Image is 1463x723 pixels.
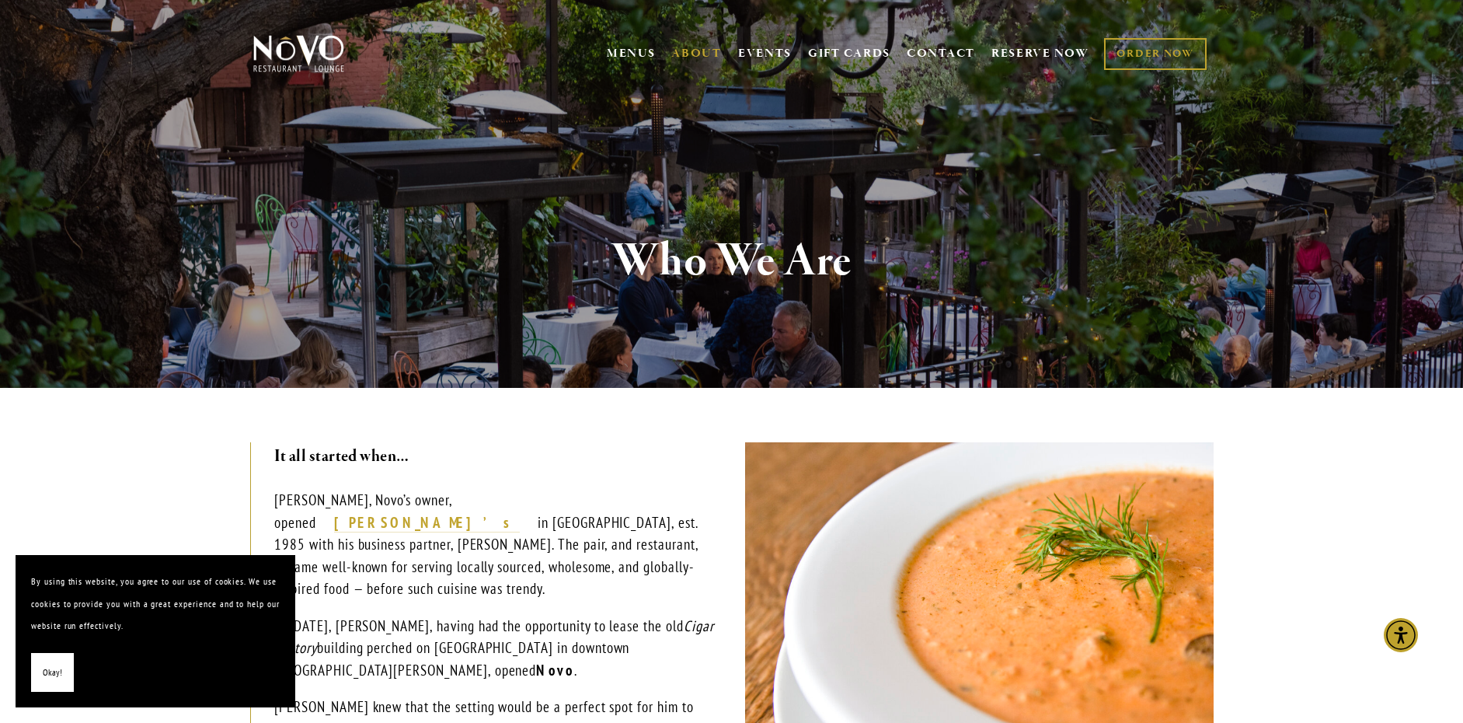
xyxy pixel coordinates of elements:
[43,662,62,684] span: Okay!
[738,46,792,61] a: EVENTS
[907,39,975,68] a: CONTACT
[274,445,409,467] strong: It all started when…
[607,46,656,61] a: MENUS
[611,232,852,291] strong: Who We Are
[671,46,722,61] a: ABOUT
[31,653,74,693] button: Okay!
[16,555,295,707] section: Cookie banner
[274,489,718,600] p: [PERSON_NAME], Novo’s owner, opened in [GEOGRAPHIC_DATA], est. 1985 with his business partner, [P...
[274,615,718,682] p: In [DATE], [PERSON_NAME], having had the opportunity to lease the old building perched on [GEOGRA...
[991,39,1089,68] a: RESERVE NOW
[808,39,890,68] a: GIFT CARDS
[334,513,520,532] strong: [PERSON_NAME]’s
[1104,38,1206,70] a: ORDER NOW
[31,571,280,637] p: By using this website, you agree to our use of cookies. We use cookies to provide you with a grea...
[1384,618,1418,652] div: Accessibility Menu
[536,661,574,679] strong: Novo
[334,513,520,533] a: [PERSON_NAME]’s
[250,34,347,73] img: Novo Restaurant &amp; Lounge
